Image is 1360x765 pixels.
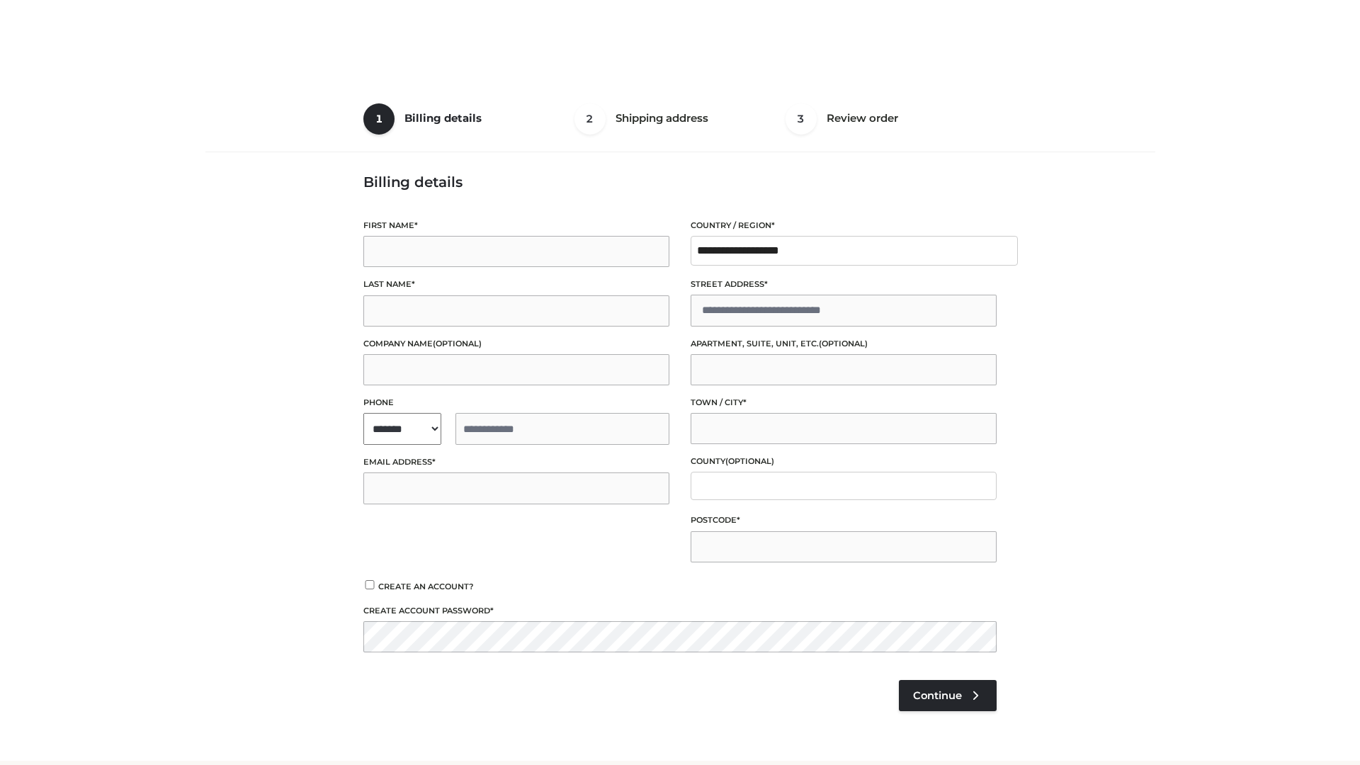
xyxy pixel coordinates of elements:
label: Apartment, suite, unit, etc. [691,337,997,351]
span: (optional) [819,339,868,348]
label: Company name [363,337,669,351]
span: (optional) [725,456,774,466]
span: Continue [913,689,962,702]
span: 1 [363,103,395,135]
label: Phone [363,396,669,409]
a: Continue [899,680,997,711]
label: Postcode [691,514,997,527]
span: Shipping address [616,111,708,125]
span: 3 [786,103,817,135]
label: Email address [363,455,669,469]
input: Create an account? [363,580,376,589]
label: Last name [363,278,669,291]
label: County [691,455,997,468]
span: Billing details [404,111,482,125]
span: (optional) [433,339,482,348]
h3: Billing details [363,174,997,191]
span: Review order [827,111,898,125]
label: Town / City [691,396,997,409]
label: Country / Region [691,219,997,232]
span: 2 [574,103,606,135]
span: Create an account? [378,582,474,591]
label: Street address [691,278,997,291]
label: Create account password [363,604,997,618]
label: First name [363,219,669,232]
